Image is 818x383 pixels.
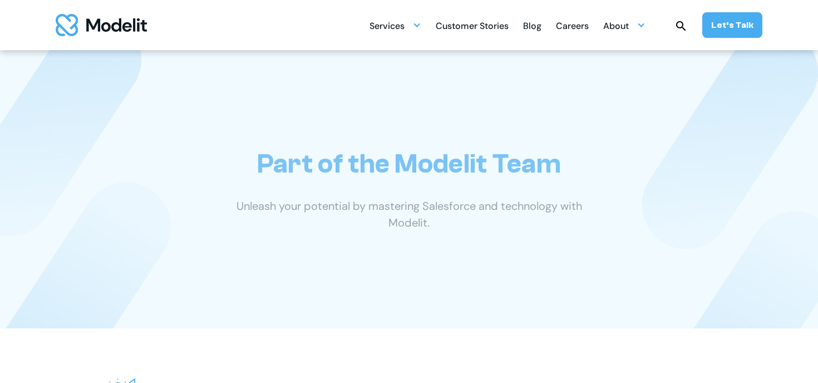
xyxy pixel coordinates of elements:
[702,12,762,38] a: Let’s Talk
[603,14,645,36] div: About
[369,16,405,38] div: Services
[56,14,147,36] img: modelit logo
[603,16,629,38] div: About
[523,14,541,36] a: Blog
[556,14,589,36] a: Careers
[369,14,421,36] div: Services
[436,14,509,36] a: Customer Stories
[556,16,589,38] div: Careers
[217,198,601,231] p: Unleash your potential by mastering Salesforce and technology with Modelit.
[523,16,541,38] div: Blog
[56,14,147,36] a: home
[711,19,753,31] div: Let’s Talk
[257,148,561,180] h1: Part of the Modelit Team
[436,16,509,38] div: Customer Stories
